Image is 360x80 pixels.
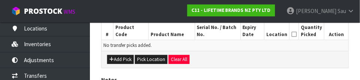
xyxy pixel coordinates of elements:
[296,7,336,15] span: [PERSON_NAME]
[107,55,134,64] button: Add Pick
[299,22,324,40] th: Quantity Picked
[338,7,346,15] span: Sau
[24,6,62,16] span: ProStock
[135,55,167,64] button: Pick Location
[240,22,264,40] th: Expiry Date
[102,22,113,40] th: #
[191,7,271,13] strong: C11 - LIFETIME BRANDS NZ PTY LTD
[187,4,275,16] a: C11 - LIFETIME BRANDS NZ PTY LTD
[102,40,348,51] td: No transfer picks added.
[324,22,348,40] th: Action
[11,6,21,16] img: cube-alt.png
[64,8,75,15] small: WMS
[149,22,195,40] th: Product Name
[113,22,148,40] th: Product Code
[264,22,290,40] th: Location
[169,55,190,64] button: Clear All
[195,22,240,40] th: Serial No. / Batch No.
